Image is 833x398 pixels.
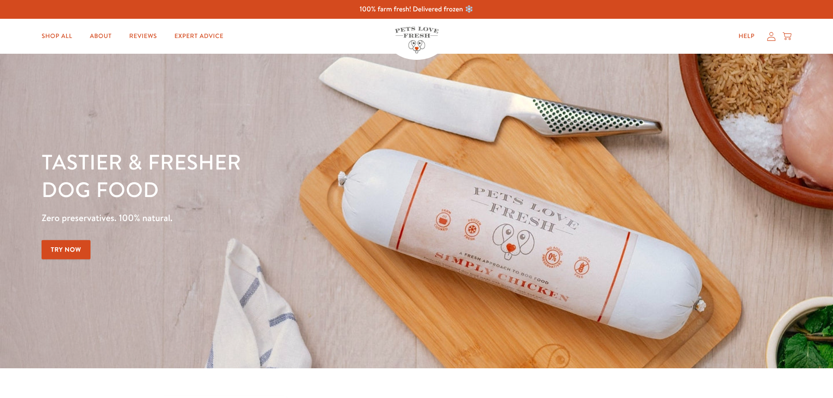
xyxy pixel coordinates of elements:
[35,28,79,45] a: Shop All
[42,210,541,226] p: Zero preservatives. 100% natural.
[395,27,439,53] img: Pets Love Fresh
[42,149,541,204] h1: Tastier & fresher dog food
[167,28,230,45] a: Expert Advice
[122,28,164,45] a: Reviews
[42,240,91,260] a: Try Now
[732,28,762,45] a: Help
[83,28,119,45] a: About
